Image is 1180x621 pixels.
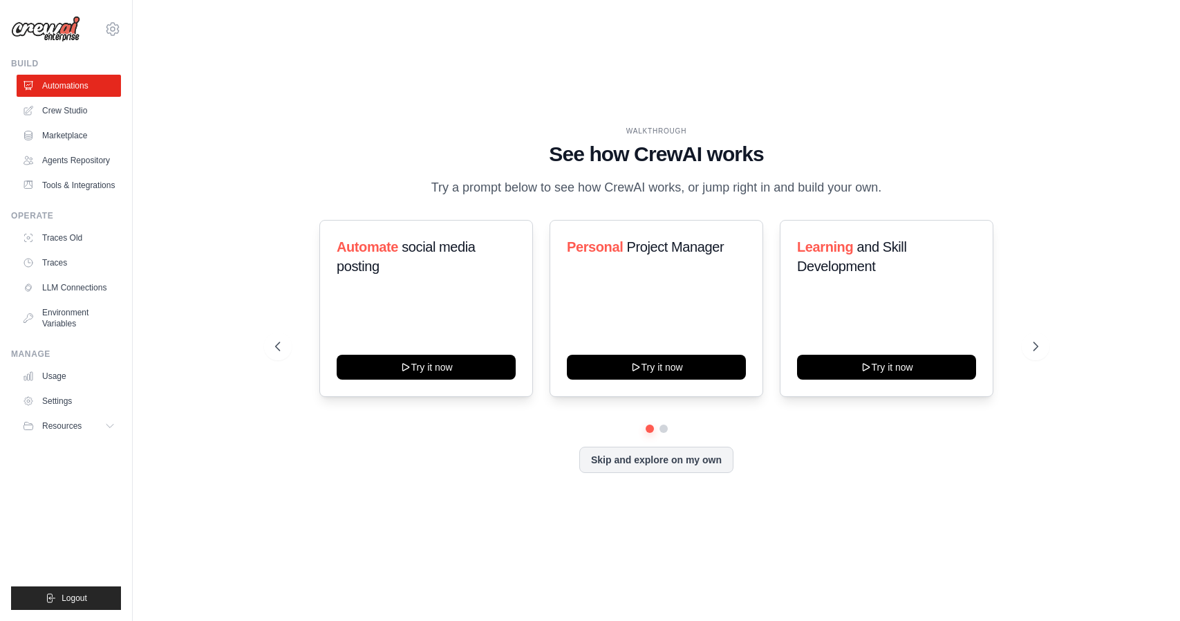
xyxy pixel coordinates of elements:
a: Traces Old [17,227,121,249]
img: Logo [11,16,80,42]
button: Try it now [567,355,746,380]
h1: See how CrewAI works [275,142,1038,167]
button: Skip and explore on my own [579,447,733,473]
a: Marketplace [17,124,121,147]
div: Manage [11,349,121,360]
span: Logout [62,593,87,604]
a: Usage [17,365,121,387]
a: Environment Variables [17,302,121,335]
a: Crew Studio [17,100,121,122]
a: Tools & Integrations [17,174,121,196]
span: Resources [42,420,82,432]
span: Learning [797,239,853,254]
a: Agents Repository [17,149,121,172]
a: Settings [17,390,121,412]
div: WALKTHROUGH [275,126,1038,136]
a: Automations [17,75,121,97]
span: Personal [567,239,623,254]
div: Build [11,58,121,69]
span: social media posting [337,239,476,274]
div: Operate [11,210,121,221]
span: Project Manager [626,239,724,254]
button: Logout [11,586,121,610]
button: Resources [17,415,121,437]
a: LLM Connections [17,277,121,299]
button: Try it now [797,355,976,380]
button: Try it now [337,355,516,380]
a: Traces [17,252,121,274]
span: Automate [337,239,398,254]
p: Try a prompt below to see how CrewAI works, or jump right in and build your own. [424,178,889,198]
